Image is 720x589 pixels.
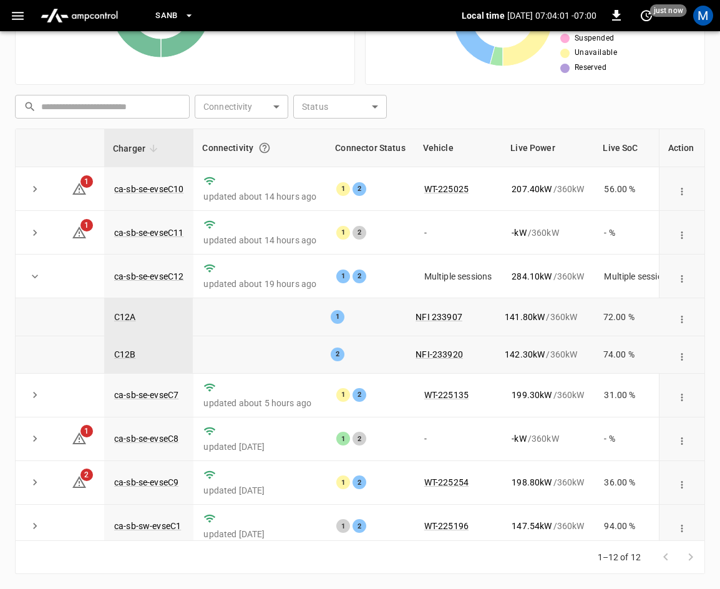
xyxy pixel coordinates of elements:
p: updated [DATE] [203,441,316,453]
div: action cell options [673,389,691,401]
div: 1 [336,475,350,489]
a: C12A [114,312,136,322]
button: expand row [26,386,44,404]
a: ca-sb-se-evseC12 [114,271,183,281]
div: action cell options [673,432,691,445]
td: - [414,417,502,461]
p: updated about 14 hours ago [203,190,316,203]
p: 1–12 of 12 [598,551,641,563]
div: / 360 kW [512,270,584,283]
div: 1 [336,432,350,445]
p: updated about 5 hours ago [203,397,316,409]
th: Live SoC [594,129,682,167]
button: expand row [26,223,44,242]
span: Charger [113,141,162,156]
div: / 360 kW [512,520,584,532]
button: Connection between the charger and our software. [253,137,276,159]
p: 142.30 kW [505,348,545,361]
td: 36.00 % [594,461,682,505]
div: action cell options [673,348,691,361]
a: NFI 233907 [416,312,462,322]
div: 1 [336,226,350,240]
div: action cell options [673,270,691,283]
a: WT-225196 [424,521,469,531]
td: Multiple sessions [414,255,502,298]
button: expand row [26,517,44,535]
div: 1 [336,182,350,196]
td: 74.00 % [593,336,682,373]
p: 284.10 kW [512,270,552,283]
p: 141.80 kW [505,311,545,323]
div: 1 [336,519,350,533]
a: NFI-233920 [416,349,463,359]
td: - % [594,211,682,255]
div: action cell options [673,183,691,195]
div: 2 [353,475,366,489]
a: ca-sb-se-evseC10 [114,184,183,194]
div: 2 [353,388,366,402]
span: 1 [80,175,93,188]
div: / 360 kW [512,226,584,239]
a: ca-sb-se-evseC11 [114,228,183,238]
span: just now [650,4,687,17]
p: 147.54 kW [512,520,552,532]
div: 2 [353,182,366,196]
a: ca-sb-se-evseC9 [114,477,178,487]
div: action cell options [673,476,691,489]
img: ampcontrol.io logo [36,4,123,27]
td: - % [594,417,682,461]
span: 1 [80,219,93,231]
div: / 360 kW [512,432,584,445]
p: updated [DATE] [203,484,316,497]
p: updated about 19 hours ago [203,278,316,290]
div: 1 [336,388,350,402]
a: WT-225254 [424,477,469,487]
div: profile-icon [693,6,713,26]
span: 1 [80,425,93,437]
a: 1 [72,226,87,236]
div: / 360 kW [505,348,583,361]
span: Reserved [575,62,606,74]
div: 2 [353,432,366,445]
p: 199.30 kW [512,389,552,401]
p: - kW [512,226,526,239]
td: 72.00 % [593,298,682,336]
a: WT-225135 [424,390,469,400]
td: 31.00 % [594,374,682,417]
a: 1 [72,183,87,193]
button: expand row [26,473,44,492]
th: Live Power [502,129,594,167]
p: 207.40 kW [512,183,552,195]
td: - [414,211,502,255]
button: SanB [150,4,199,28]
button: set refresh interval [636,6,656,26]
td: 94.00 % [594,505,682,548]
span: Unavailable [575,47,617,59]
span: SanB [155,9,178,23]
div: 2 [331,348,344,361]
span: 2 [80,469,93,481]
a: ca-sb-sw-evseC1 [114,521,181,531]
p: 198.80 kW [512,476,552,489]
div: 1 [331,310,344,324]
p: updated about 14 hours ago [203,234,316,246]
div: action cell options [673,226,691,239]
p: updated [DATE] [203,528,316,540]
div: / 360 kW [512,183,584,195]
p: [DATE] 07:04:01 -07:00 [507,9,596,22]
div: / 360 kW [505,311,583,323]
div: / 360 kW [512,476,584,489]
button: expand row [26,267,44,286]
p: Local time [462,9,505,22]
a: ca-sb-se-evseC8 [114,434,178,444]
a: WT-225025 [424,184,469,194]
a: ca-sb-se-evseC7 [114,390,178,400]
th: Vehicle [414,129,502,167]
button: expand row [26,429,44,448]
a: 1 [72,433,87,443]
button: expand row [26,180,44,198]
div: Connectivity [202,137,318,159]
div: action cell options [673,311,691,323]
td: Multiple sessions [594,255,682,298]
div: 2 [353,226,366,240]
